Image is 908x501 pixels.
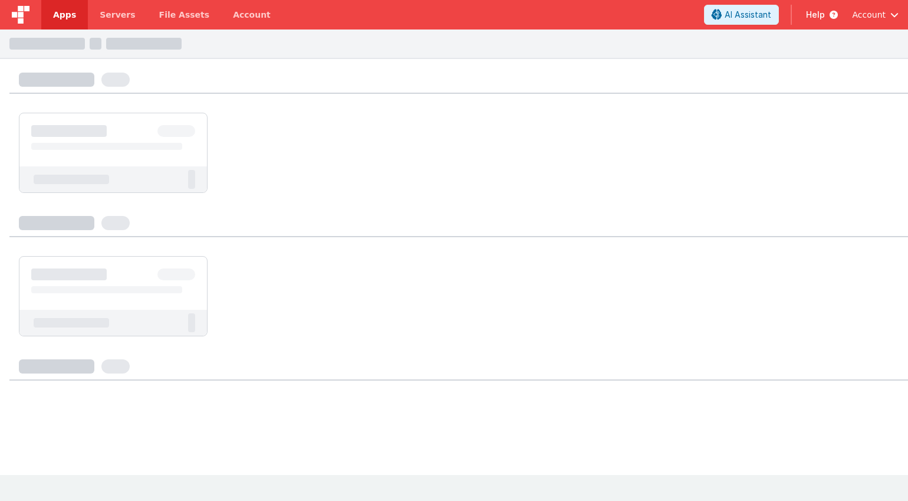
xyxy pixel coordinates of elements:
[852,9,899,21] button: Account
[100,9,135,21] span: Servers
[53,9,76,21] span: Apps
[806,9,825,21] span: Help
[159,9,210,21] span: File Assets
[725,9,771,21] span: AI Assistant
[852,9,886,21] span: Account
[704,5,779,25] button: AI Assistant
